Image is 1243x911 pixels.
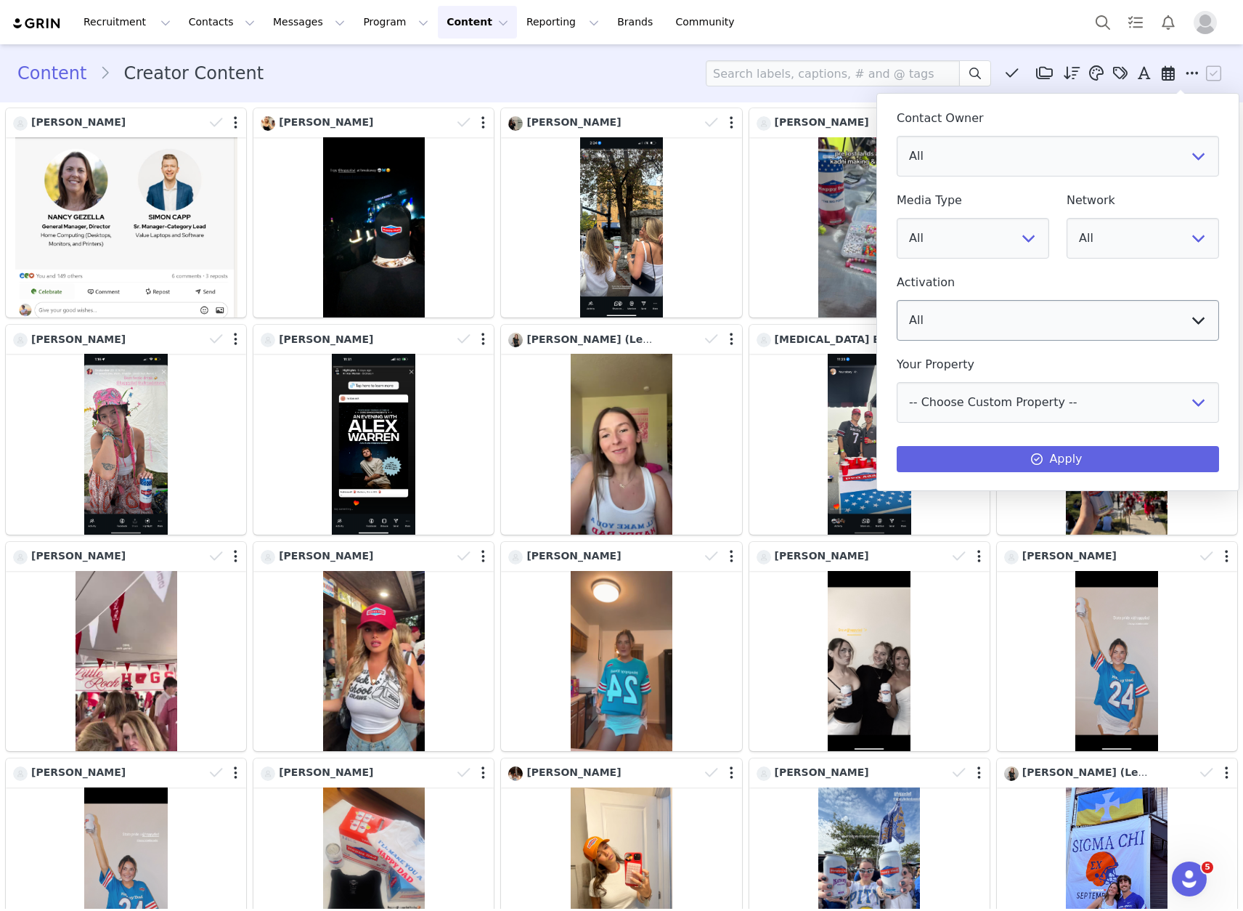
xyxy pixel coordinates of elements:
[1120,6,1152,39] a: Tasks
[31,550,126,562] span: [PERSON_NAME]
[897,446,1219,472] button: Apply
[261,766,275,781] img: ffd63924-0840-4804-a0ac-78a7d2e3d48f--s.jpg
[526,766,621,778] span: [PERSON_NAME]
[1067,194,1219,207] h4: Network
[508,766,523,781] img: e2ff417d-c456-4778-86bf-cfe30c44972c.jpg
[757,116,771,131] img: 210ccaba-7fd4-4e6c-b8b8-85a65ceedd48--s.jpg
[508,333,523,347] img: dfe8fb73-9686-4f70-9e28-4863b53d7614.jpg
[508,550,523,564] img: ffd63924-0840-4804-a0ac-78a7d2e3d48f--s.jpg
[13,550,28,564] img: 5af3fcc9-448d-4aaa-bbe2-a06edf30bc1a--s.jpg
[31,333,126,345] span: [PERSON_NAME]
[897,358,1219,371] h4: Your Property
[438,6,517,39] button: Content
[526,333,755,345] span: [PERSON_NAME] (Lexi) [PERSON_NAME]
[13,766,28,781] img: ffd63924-0840-4804-a0ac-78a7d2e3d48f--s.jpg
[75,6,179,39] button: Recruitment
[13,333,28,347] img: 210ccaba-7fd4-4e6c-b8b8-85a65ceedd48--s.jpg
[1185,11,1231,34] button: Profile
[261,550,275,564] img: 2f5ee263-d69e-442f-a2ae-85956e639121--s.jpg
[1172,862,1207,896] iframe: Intercom live chat
[757,550,771,564] img: ffd63924-0840-4804-a0ac-78a7d2e3d48f--s.jpg
[526,116,621,128] span: [PERSON_NAME]
[264,6,354,39] button: Messages
[757,766,771,781] img: 20549d63-79d0-49b2-8788-1f83b247e28d--s.jpg
[180,6,264,39] button: Contacts
[12,17,62,31] img: grin logo
[261,333,275,347] img: placeholder-contacts.jpeg
[775,116,869,128] span: [PERSON_NAME]
[279,550,373,562] span: [PERSON_NAME]
[279,333,373,345] span: [PERSON_NAME]
[1202,862,1213,873] span: 5
[1087,6,1119,39] button: Search
[667,6,750,39] a: Community
[1004,550,1019,564] img: ffd63924-0840-4804-a0ac-78a7d2e3d48f--s.jpg
[775,766,869,778] span: [PERSON_NAME]
[17,60,99,86] a: Content
[1152,6,1184,39] button: Notifications
[279,766,373,778] span: [PERSON_NAME]
[13,116,28,131] img: c3288a61-3cf7-43c5-bee4-58600290532f--s.jpg
[608,6,666,39] a: Brands
[31,116,126,128] span: [PERSON_NAME]
[775,550,869,562] span: [PERSON_NAME]
[1004,766,1019,781] img: dfe8fb73-9686-4f70-9e28-4863b53d7614.jpg
[897,276,1219,289] h4: Activation
[508,116,523,131] img: c38bfd0f-47d1-4ecd-8f59-c3fda38f1f64.jpg
[1194,11,1217,34] img: placeholder-profile.jpg
[279,116,373,128] span: [PERSON_NAME]
[897,194,1049,207] h4: Media Type
[526,550,621,562] span: [PERSON_NAME]
[897,112,1219,125] h4: Contact Owner
[518,6,608,39] button: Reporting
[775,333,908,345] span: [MEDICAL_DATA] Brand
[1022,550,1117,562] span: [PERSON_NAME]
[261,116,275,131] img: 029e7279-94b4-41f9-85ad-9636f0c89a7f.jpg
[31,766,126,778] span: [PERSON_NAME]
[354,6,437,39] button: Program
[706,60,960,86] input: Search labels, captions, # and @ tags
[757,333,771,347] img: c3cb619e-593f-45b1-94fa-8ad190ca26cb--s.jpg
